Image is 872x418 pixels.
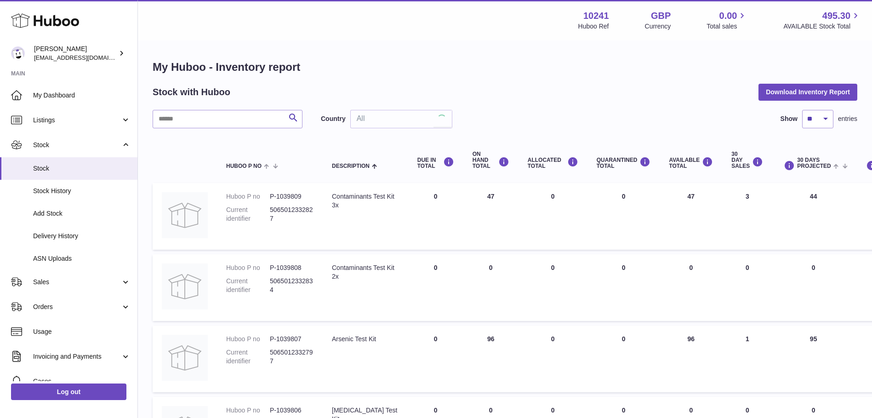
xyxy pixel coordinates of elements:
span: AVAILABLE Stock Total [783,22,861,31]
td: 0 [772,254,855,321]
div: Arsenic Test Kit [332,335,399,344]
dt: Current identifier [226,277,270,294]
span: Description [332,163,370,169]
span: 0 [622,335,626,343]
span: 0 [622,193,626,200]
span: Cases [33,377,131,386]
dt: Huboo P no [226,406,270,415]
strong: 10241 [583,10,609,22]
span: Total sales [707,22,747,31]
div: AVAILABLE Total [669,157,713,169]
dd: P-1039806 [270,406,313,415]
td: 96 [660,326,722,392]
div: QUARANTINED Total [597,157,651,169]
span: Sales [33,278,121,286]
span: Orders [33,303,121,311]
dt: Current identifier [226,348,270,366]
td: 44 [772,183,855,250]
span: entries [838,115,857,123]
a: 0.00 Total sales [707,10,747,31]
span: [EMAIL_ADDRESS][DOMAIN_NAME] [34,54,135,61]
span: Stock History [33,187,131,195]
td: 95 [772,326,855,392]
span: Add Stock [33,209,131,218]
td: 0 [519,183,587,250]
td: 0 [408,254,463,321]
img: product image [162,263,208,309]
img: product image [162,192,208,238]
span: Stock [33,141,121,149]
td: 0 [722,254,772,321]
dt: Huboo P no [226,335,270,344]
div: Huboo Ref [578,22,609,31]
dd: P-1039809 [270,192,313,201]
div: Contaminants Test Kit 2x [332,263,399,281]
td: 1 [722,326,772,392]
td: 0 [408,183,463,250]
button: Download Inventory Report [758,84,857,100]
div: Currency [645,22,671,31]
td: 0 [660,254,722,321]
span: 0.00 [719,10,737,22]
strong: GBP [651,10,671,22]
span: Huboo P no [226,163,262,169]
div: ON HAND Total [473,151,509,170]
a: Log out [11,384,126,400]
span: 495.30 [822,10,850,22]
dd: 5065012332834 [270,277,313,294]
dt: Huboo P no [226,192,270,201]
div: DUE IN TOTAL [417,157,454,169]
td: 0 [408,326,463,392]
span: Listings [33,116,121,125]
dd: 5065012332797 [270,348,313,366]
dt: Current identifier [226,206,270,223]
td: 47 [660,183,722,250]
a: 495.30 AVAILABLE Stock Total [783,10,861,31]
span: 30 DAYS PROJECTED [797,157,831,169]
label: Show [781,115,798,123]
td: 0 [463,254,519,321]
td: 0 [519,326,587,392]
td: 47 [463,183,519,250]
td: 3 [722,183,772,250]
dd: P-1039808 [270,263,313,272]
h1: My Huboo - Inventory report [153,60,857,74]
span: 0 [622,264,626,271]
dd: 5065012332827 [270,206,313,223]
span: Delivery History [33,232,131,240]
label: Country [321,115,346,123]
td: 96 [463,326,519,392]
div: 30 DAY SALES [731,151,763,170]
img: internalAdmin-10241@internal.huboo.com [11,46,25,60]
span: Usage [33,327,131,336]
span: My Dashboard [33,91,131,100]
span: Invoicing and Payments [33,352,121,361]
span: 0 [622,407,626,414]
td: 0 [519,254,587,321]
span: ASN Uploads [33,254,131,263]
div: ALLOCATED Total [528,157,578,169]
div: [PERSON_NAME] [34,45,117,62]
dd: P-1039807 [270,335,313,344]
h2: Stock with Huboo [153,86,230,98]
span: Stock [33,164,131,173]
div: Contaminants Test Kit 3x [332,192,399,210]
img: product image [162,335,208,381]
dt: Huboo P no [226,263,270,272]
